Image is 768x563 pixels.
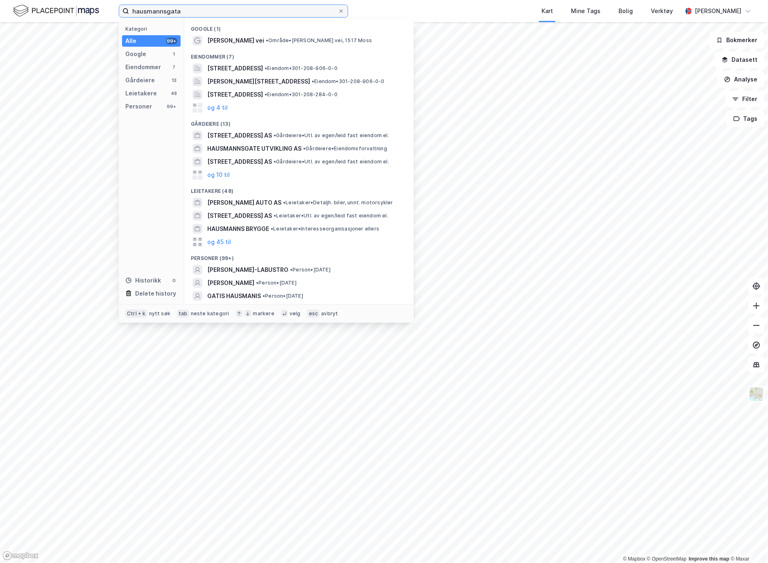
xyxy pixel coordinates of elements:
span: Person • [DATE] [290,267,331,273]
div: Bolig [618,6,633,16]
div: tab [177,310,189,318]
span: GATIS HAUSMANIS [207,291,261,301]
span: Person • [DATE] [256,280,297,286]
div: Google (1) [184,19,414,34]
span: • [290,267,292,273]
span: Leietaker • Interesseorganisasjoner ellers [271,226,379,232]
a: Improve this map [689,556,729,562]
iframe: Chat Widget [727,524,768,563]
button: Analyse [717,71,765,88]
span: Område • [PERSON_NAME] vei, 1517 Moss [266,37,372,44]
span: • [274,158,276,165]
div: Alle [125,36,136,46]
span: Gårdeiere • Utl. av egen/leid fast eiendom el. [274,158,389,165]
div: esc [307,310,320,318]
div: 48 [171,90,177,97]
span: • [312,78,314,84]
span: • [271,226,273,232]
span: [STREET_ADDRESS] AS [207,131,272,140]
span: Eiendom • 301-208-284-0-0 [265,91,338,98]
span: Eiendom • 301-208-906-0-0 [312,78,385,85]
span: [STREET_ADDRESS] AS [207,157,272,167]
a: Mapbox [623,556,646,562]
div: 99+ [166,38,177,44]
div: Gårdeiere [125,75,155,85]
img: logo.f888ab2527a4732fd821a326f86c7f29.svg [13,4,99,18]
button: Filter [725,91,765,107]
div: Personer (99+) [184,249,414,263]
span: • [263,293,265,299]
span: [PERSON_NAME][STREET_ADDRESS] [207,77,310,86]
span: [STREET_ADDRESS] [207,63,263,73]
button: og 10 til [207,170,230,180]
span: [PERSON_NAME] AUTO AS [207,198,281,208]
span: • [266,37,268,43]
div: markere [253,310,274,317]
div: [PERSON_NAME] [695,6,742,16]
img: Z [749,387,764,402]
div: Eiendommer (7) [184,47,414,62]
div: Personer [125,102,152,111]
div: Verktøy [651,6,673,16]
span: [PERSON_NAME] vei [207,36,264,45]
span: • [265,91,267,97]
div: 7 [171,64,177,70]
button: Tags [727,111,765,127]
span: Leietaker • Utl. av egen/leid fast eiendom el. [274,213,388,219]
div: Delete history [135,289,176,298]
div: 1 [171,51,177,57]
span: [STREET_ADDRESS] [207,90,263,99]
span: Eiendom • 301-208-906-0-0 [265,65,338,72]
div: Ctrl + k [125,310,147,318]
span: • [303,145,306,151]
span: [PERSON_NAME]-LABUSTRO [207,265,288,275]
span: Gårdeiere • Eiendomsforvaltning [303,145,387,152]
span: [STREET_ADDRESS] AS [207,211,272,221]
div: Eiendommer [125,62,161,72]
div: 0 [171,277,177,284]
input: Søk på adresse, matrikkel, gårdeiere, leietakere eller personer [129,5,338,17]
button: og 4 til [207,103,228,113]
span: HAUSMANNS BRYGGE [207,224,269,234]
button: og 45 til [207,237,231,247]
span: [PERSON_NAME] [207,278,254,288]
a: OpenStreetMap [647,556,687,562]
div: 13 [171,77,177,84]
div: Gårdeiere (13) [184,114,414,129]
div: Kategori [125,26,181,32]
div: Historikk [125,276,161,285]
span: • [283,199,285,206]
div: Kart [541,6,553,16]
div: Mine Tags [571,6,600,16]
div: velg [290,310,301,317]
div: avbryt [321,310,338,317]
div: Google [125,49,146,59]
div: nytt søk [149,310,171,317]
span: • [256,280,258,286]
span: Leietaker • Detaljh. biler, unnt. motorsykler [283,199,393,206]
div: Leietakere (48) [184,181,414,196]
span: • [274,132,276,138]
div: neste kategori [191,310,229,317]
div: 99+ [166,103,177,110]
span: Person • [DATE] [263,293,303,299]
button: Bokmerker [709,32,765,48]
button: Datasett [715,52,765,68]
span: • [265,65,267,71]
span: HAUSMANNSGATE UTVIKLING AS [207,144,301,154]
a: Mapbox homepage [2,551,39,561]
span: • [274,213,276,219]
div: Leietakere [125,88,157,98]
span: Gårdeiere • Utl. av egen/leid fast eiendom el. [274,132,389,139]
